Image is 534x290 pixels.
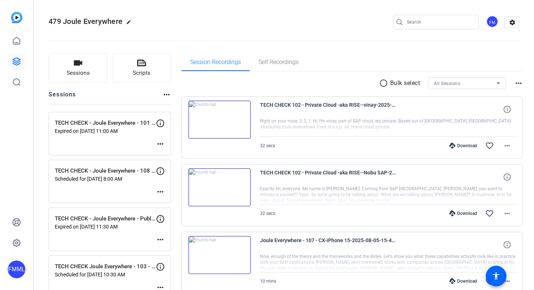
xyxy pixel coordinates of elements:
p: Scheduled for [DATE] 10:30 AM [55,272,156,277]
mat-icon: favorite_border [485,277,494,286]
input: Search [407,18,473,26]
mat-icon: more_horiz [503,209,512,218]
img: thumb-nail [188,100,251,139]
mat-icon: more_horiz [156,139,165,148]
img: thumb-nail [188,168,251,206]
mat-icon: settings [505,17,520,28]
p: Expired on [DATE] 11:30 AM [55,224,156,230]
div: Download [446,211,481,216]
span: Scripts [133,69,150,77]
mat-icon: more_horiz [503,277,512,286]
p: TECH CHECK - Joule Everywhere - 108 - BTP [55,167,156,175]
mat-icon: favorite_border [485,141,494,150]
span: All Sessions [434,81,460,86]
img: blue-gradient.svg [11,12,22,23]
button: Scripts [112,53,171,83]
span: 10 mins [260,279,276,284]
span: Self Recordings [259,59,299,65]
div: FMML [8,261,25,278]
mat-icon: more_horiz [514,79,523,88]
button: Sessions [49,53,108,83]
mat-icon: more_horiz [156,235,165,244]
p: TECH CHECK Joule Everywhere - 103 - Procurement. [55,262,156,271]
p: Scheduled for [DATE] 8:00 AM [55,176,156,182]
mat-icon: more_horiz [162,90,171,99]
p: Expired on [DATE] 11:00 AM [55,128,156,134]
span: 479 Joule Everywhere [49,17,122,26]
span: Sessions [67,69,90,77]
mat-icon: radio_button_unchecked [379,79,390,88]
mat-icon: favorite_border [485,209,494,218]
span: Session Recordings [190,59,241,65]
div: Download [446,278,481,284]
p: Bulk select [390,79,420,88]
img: thumb-nail [188,236,251,274]
h2: Sessions [49,90,76,104]
mat-icon: more_horiz [503,141,512,150]
p: TECH CHECK - Joule Everywhere - Public Cloud [55,215,156,223]
span: TECH CHECK 102 - Private Cloud -aka RISE--vinay-2025-08-14-10-27-20-836-1 [260,100,396,118]
span: 32 secs [260,143,275,148]
ngx-avatar: Flying Monkeys Media, LLC [486,15,499,28]
mat-icon: accessibility [492,272,501,280]
p: TECH CHECK - Joule Everywhere - 101 Public Cloud [55,119,156,127]
div: Download [446,143,481,149]
mat-icon: edit [126,20,135,28]
mat-icon: more_horiz [156,187,165,196]
span: 32 secs [260,211,275,216]
span: Joule Everywhere - 107 - CX-iPhone 15-2025-08-05-15-49-55-898-1 [260,236,396,254]
span: TECH CHECK 102 - Private Cloud -aka RISE--Nobu SAP-2025-08-14-10-27-20-836-0 [260,168,396,186]
div: FM [486,15,498,28]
